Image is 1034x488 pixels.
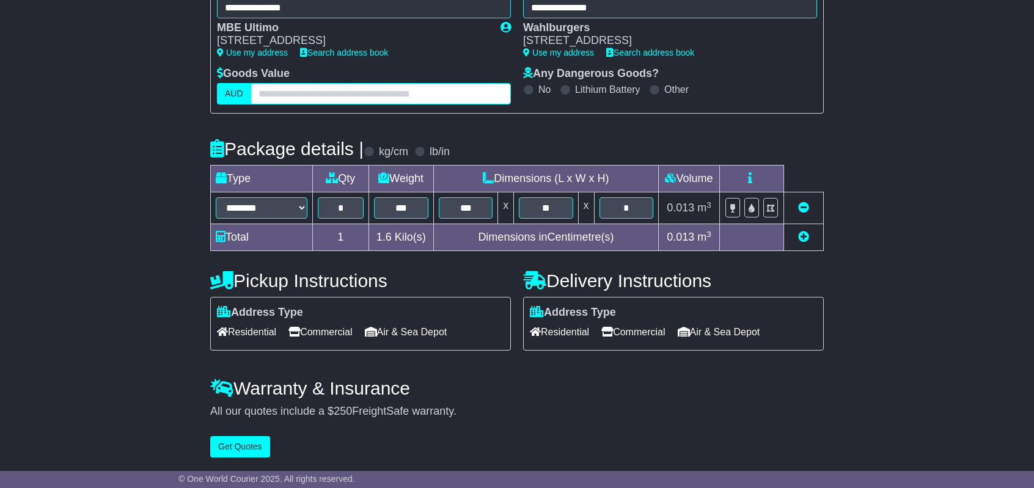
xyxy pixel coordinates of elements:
span: Residential [530,322,589,341]
h4: Package details | [210,139,364,159]
td: Total [211,224,313,251]
span: Commercial [601,322,665,341]
h4: Pickup Instructions [210,271,511,291]
sup: 3 [706,230,711,239]
span: 0.013 [667,202,694,214]
label: kg/cm [379,145,408,159]
span: 1.6 [376,231,392,243]
span: Residential [217,322,276,341]
td: Weight [369,166,433,192]
span: m [697,231,711,243]
span: © One World Courier 2025. All rights reserved. [178,474,355,484]
sup: 3 [706,200,711,209]
span: 0.013 [667,231,694,243]
td: Dimensions (L x W x H) [433,166,658,192]
span: 250 [334,405,352,417]
td: x [578,192,594,224]
a: Remove this item [798,202,809,214]
button: Get Quotes [210,436,270,457]
div: MBE Ultimo [217,21,488,35]
h4: Warranty & Insurance [210,378,824,398]
a: Search address book [300,48,388,57]
h4: Delivery Instructions [523,271,824,291]
td: x [498,192,514,224]
label: Address Type [530,306,616,319]
div: Wahlburgers [523,21,805,35]
td: Qty [313,166,369,192]
label: lb/in [430,145,450,159]
td: Type [211,166,313,192]
label: AUD [217,83,251,104]
div: [STREET_ADDRESS] [523,34,805,48]
a: Use my address [523,48,594,57]
label: Lithium Battery [575,84,640,95]
span: Air & Sea Depot [678,322,760,341]
a: Add new item [798,231,809,243]
div: All our quotes include a $ FreightSafe warranty. [210,405,824,418]
td: 1 [313,224,369,251]
span: m [697,202,711,214]
span: Commercial [288,322,352,341]
label: No [538,84,551,95]
label: Any Dangerous Goods? [523,67,659,81]
td: Volume [658,166,719,192]
a: Use my address [217,48,288,57]
a: Search address book [606,48,694,57]
td: Dimensions in Centimetre(s) [433,224,658,251]
label: Address Type [217,306,303,319]
label: Goods Value [217,67,290,81]
span: Air & Sea Depot [365,322,447,341]
td: Kilo(s) [369,224,433,251]
div: [STREET_ADDRESS] [217,34,488,48]
label: Other [664,84,689,95]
